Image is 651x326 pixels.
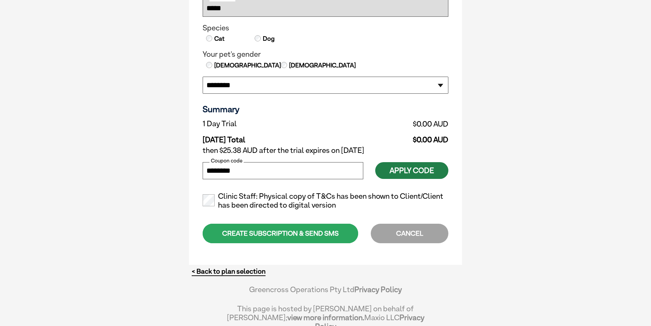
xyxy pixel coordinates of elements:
h3: Summary [203,104,448,114]
legend: Your pet's gender [203,50,448,59]
div: CANCEL [371,224,448,243]
a: < Back to plan selection [192,267,266,276]
td: [DATE] Total [203,130,336,144]
legend: Species [203,24,448,32]
label: Clinic Staff: Physical copy of T&Cs has been shown to Client/Client has been directed to digital ... [203,192,448,210]
td: then $25.38 AUD after the trial expires on [DATE] [203,144,448,157]
div: CREATE SUBSCRIPTION & SEND SMS [203,224,358,243]
td: $0.00 AUD [336,130,448,144]
td: 1 Day Trial [203,118,336,130]
div: Greencross Operations Pty Ltd [227,285,424,301]
a: Privacy Policy [354,285,402,294]
input: Clinic Staff: Physical copy of T&Cs has been shown to Client/Client has been directed to digital ... [203,194,215,206]
button: Apply Code [375,162,448,179]
a: view more information. [287,313,364,322]
td: $0.00 AUD [336,118,448,130]
label: Coupon code [209,158,244,164]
